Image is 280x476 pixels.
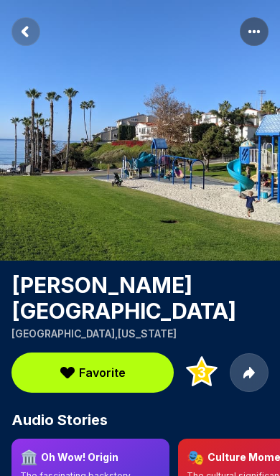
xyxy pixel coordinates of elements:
button: Add to Top 3 [182,353,221,392]
button: More options [240,17,269,46]
button: Favorite [11,353,174,393]
span: 🎭 [187,447,205,467]
span: Favorite [79,364,126,381]
span: 🏛️ [20,447,38,467]
button: Return to previous page [11,17,40,46]
text: 3 [197,364,206,381]
h1: [PERSON_NAME][GEOGRAPHIC_DATA] [11,272,269,324]
h3: Oh Wow! Origin [41,450,118,465]
span: Audio Stories [11,410,108,430]
p: [GEOGRAPHIC_DATA] , [US_STATE] [11,327,269,341]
